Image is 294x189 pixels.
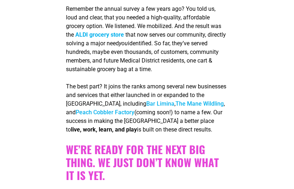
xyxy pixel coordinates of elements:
[89,31,124,38] b: grocery store
[66,31,226,47] span: that now serves our community, directly solving a major need
[66,141,219,183] b: We’re Ready for the Next Big Thing. We Just Don’t Know What It Is Yet.
[119,40,128,47] span: you
[175,100,224,107] a: The Mane Wildling
[71,126,137,133] b: live, work, learn, and play
[66,5,221,38] span: Remember the annual survey a few years ago? You told us, loud and clear, that you needed a high-q...
[66,40,219,73] span: identified. So far, they’ve served hundreds, maybe even thousands, of customers, community member...
[137,126,212,133] span: is built on these direct results.
[75,31,88,38] b: ALDI
[75,31,124,38] a: ALDI grocery store
[76,109,134,116] a: Peach Cobbler Factory
[146,100,174,107] a: Bar Limina
[66,83,226,133] span: The best part? It joins the ranks among several new businesses and services that either launched ...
